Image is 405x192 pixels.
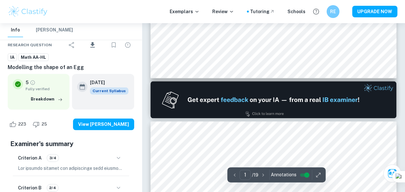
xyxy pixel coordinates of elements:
button: UPGRADE NOW [352,6,397,17]
img: Ad [150,81,396,118]
p: 5 [26,79,28,86]
a: Tutoring [250,8,275,15]
button: [PERSON_NAME] [36,23,73,37]
button: Help and Feedback [311,6,321,17]
span: 223 [15,121,30,127]
div: Share [65,39,78,51]
span: 3/4 [47,155,59,161]
div: This exemplar is based on the current syllabus. Feel free to refer to it for inspiration/ideas wh... [90,87,128,94]
span: 25 [38,121,51,127]
button: Ask Clai [383,164,401,182]
span: IA [8,54,17,61]
span: Fully verified [26,86,64,92]
span: Research question [8,42,52,48]
h6: Criterion B [18,184,42,191]
span: Math AA-HL [19,54,48,61]
button: Breakdown [29,94,64,104]
div: Bookmark [107,39,120,51]
div: Dislike [31,119,51,129]
h5: Examiner's summary [10,139,132,149]
p: / 19 [252,171,258,179]
a: Schools [288,8,305,15]
h6: [DATE] [90,79,123,86]
div: Like [8,119,30,129]
div: Download [79,37,106,53]
h6: Criterion A [18,154,42,161]
button: RE [327,5,339,18]
span: Annotations [271,171,296,178]
h6: Modelling the shape of an Egg [8,64,134,71]
h6: RE [329,8,337,15]
p: Exemplars [170,8,199,15]
span: 2/4 [47,185,58,191]
a: IA [8,53,17,61]
span: Current Syllabus [90,87,128,94]
a: Grade fully verified [30,80,36,85]
p: Lor ipsumdo sitamet con adipiscinge sedd eiusmodt, incididun ut laboreetdolo, magn, ali enimadmin... [18,165,124,172]
button: View [PERSON_NAME] [73,118,134,130]
div: Report issue [121,39,134,51]
img: Clastify logo [8,5,48,18]
button: Info [8,23,23,37]
p: Review [212,8,234,15]
a: Math AA-HL [18,53,49,61]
